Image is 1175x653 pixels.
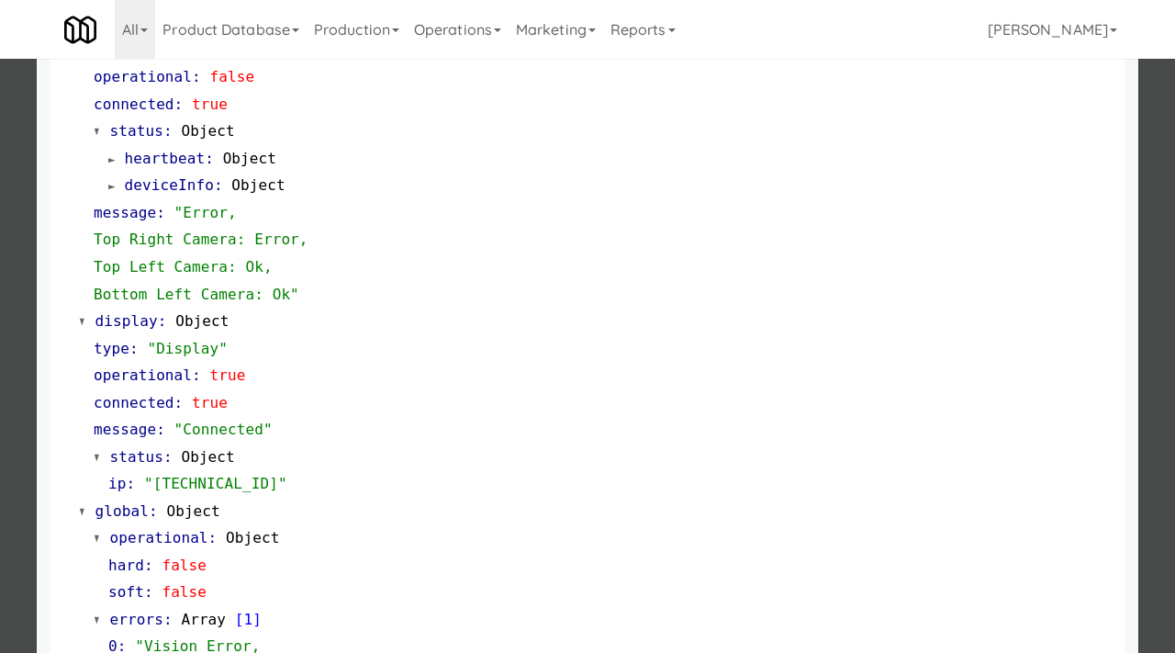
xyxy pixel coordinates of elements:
span: : [149,502,158,520]
span: Array [181,611,226,628]
span: operational [94,68,192,85]
span: Object [181,122,234,140]
span: connected [94,96,174,113]
span: : [144,557,153,574]
span: : [208,529,218,546]
span: ip [108,475,126,492]
span: : [144,583,153,601]
span: Object [223,150,276,167]
span: ] [252,611,262,628]
span: : [158,312,167,330]
span: : [192,68,201,85]
span: "Error, Top Right Camera: Error, Top Left Camera: Ok, Bottom Left Camera: Ok" [94,204,308,303]
span: display [95,312,158,330]
span: Object [181,448,234,466]
span: "Display" [147,340,228,357]
span: operational [94,366,192,384]
span: true [210,366,246,384]
span: : [205,150,214,167]
span: 1 [244,611,253,628]
span: "Connected" [174,421,273,438]
span: Object [175,312,229,330]
span: status [110,448,163,466]
span: heartbeat [125,150,206,167]
span: : [163,611,173,628]
span: : [174,96,184,113]
span: hard [108,557,144,574]
span: errors [110,611,163,628]
span: true [192,96,228,113]
span: Object [166,502,219,520]
img: Micromart [64,14,96,46]
span: false [162,583,207,601]
span: : [163,122,173,140]
span: status [110,122,163,140]
span: type [94,340,129,357]
span: : [156,421,165,438]
span: soft [108,583,144,601]
span: : [156,204,165,221]
span: : [174,394,184,411]
span: : [214,176,223,194]
span: : [163,448,173,466]
span: true [192,394,228,411]
span: [ [235,611,244,628]
span: : [192,366,201,384]
span: Object [226,529,279,546]
span: "[TECHNICAL_ID]" [144,475,287,492]
span: : [126,475,135,492]
span: message [94,421,156,438]
span: message [94,204,156,221]
span: connected [94,394,174,411]
span: : [129,340,139,357]
span: global [95,502,149,520]
span: Object [231,176,285,194]
span: deviceInfo [125,176,214,194]
span: false [210,68,255,85]
span: operational [110,529,208,546]
span: false [162,557,207,574]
